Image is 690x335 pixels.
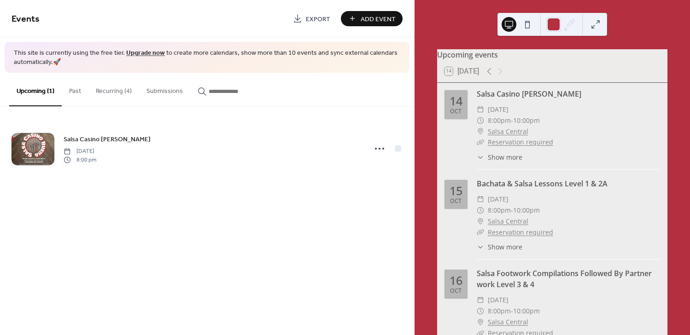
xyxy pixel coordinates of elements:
span: 8:00pm [488,205,511,216]
div: ​ [477,194,484,205]
div: ​ [477,152,484,162]
button: Upcoming (1) [9,73,62,106]
button: Submissions [139,73,190,105]
a: Salsa Central [488,216,528,227]
span: Export [306,14,330,24]
div: ​ [477,317,484,328]
div: ​ [477,104,484,115]
span: [DATE] [64,147,96,156]
a: Reservation required [488,228,553,237]
div: Oct [450,109,462,115]
a: Bachata & Salsa Lessons Level 1 & 2A [477,179,608,189]
div: Oct [450,288,462,294]
span: 8:00pm [488,115,511,126]
span: 10:00pm [513,205,540,216]
div: 15 [450,185,462,196]
span: [DATE] [488,194,509,205]
span: - [511,306,513,317]
div: ​ [477,205,484,216]
div: ​ [477,306,484,317]
span: Show more [488,242,522,252]
a: Salsa Central [488,317,528,328]
span: - [511,115,513,126]
a: Salsa Casino [PERSON_NAME] [477,89,581,99]
div: ​ [477,295,484,306]
a: Reservation required [488,138,553,146]
div: Upcoming events [437,49,667,60]
span: This site is currently using the free tier. to create more calendars, show more than 10 events an... [14,49,400,67]
span: 8:00pm [488,306,511,317]
button: Past [62,73,88,105]
span: 10:00pm [513,115,540,126]
span: Add Event [361,14,396,24]
button: ​Show more [477,152,522,162]
button: Add Event [341,11,403,26]
div: ​ [477,242,484,252]
span: [DATE] [488,104,509,115]
a: Salsa Casino [PERSON_NAME] [64,134,151,144]
span: Salsa Casino [PERSON_NAME] [64,135,151,144]
span: 10:00pm [513,306,540,317]
div: ​ [477,126,484,137]
a: Export [286,11,337,26]
a: Upgrade now [126,47,165,59]
span: - [511,205,513,216]
span: Events [12,10,40,28]
div: 14 [450,95,462,107]
div: ​ [477,216,484,227]
div: ​ [477,115,484,126]
div: Oct [450,198,462,204]
button: Recurring (4) [88,73,139,105]
a: Salsa Central [488,126,528,137]
span: Show more [488,152,522,162]
button: ​Show more [477,242,522,252]
div: ​ [477,227,484,238]
span: 8:00 pm [64,156,96,164]
div: ​ [477,137,484,148]
span: [DATE] [488,295,509,306]
div: 16 [450,275,462,286]
a: Salsa Footwork Compilations Followed By Partner work Level 3 & 4 [477,268,652,289]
